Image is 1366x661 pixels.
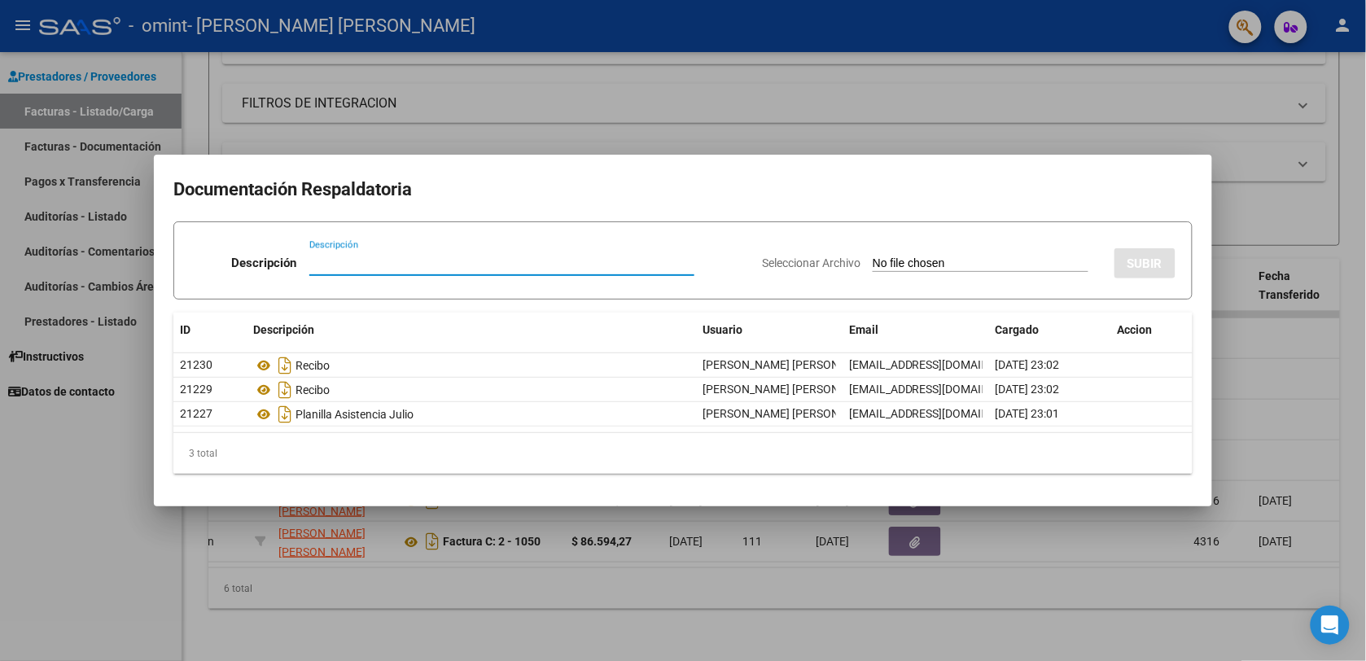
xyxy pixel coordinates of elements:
span: [EMAIL_ADDRESS][DOMAIN_NAME] [849,358,1030,371]
datatable-header-cell: Accion [1111,313,1193,348]
button: SUBIR [1114,248,1176,278]
span: [DATE] 23:02 [996,358,1060,371]
div: Open Intercom Messenger [1311,606,1350,645]
datatable-header-cell: Descripción [247,313,696,348]
h2: Documentación Respaldatoria [173,174,1193,205]
i: Descargar documento [274,377,296,403]
span: [EMAIL_ADDRESS][DOMAIN_NAME] [849,407,1030,420]
span: Cargado [996,323,1040,336]
div: Recibo [253,377,690,403]
i: Descargar documento [274,352,296,379]
span: 21229 [180,383,212,396]
span: ID [180,323,190,336]
span: [EMAIL_ADDRESS][DOMAIN_NAME] [849,383,1030,396]
span: [PERSON_NAME] [PERSON_NAME] [703,358,879,371]
p: Descripción [231,254,296,273]
span: [PERSON_NAME] [PERSON_NAME] [703,383,879,396]
span: [DATE] 23:02 [996,383,1060,396]
span: Usuario [703,323,742,336]
span: Accion [1118,323,1153,336]
i: Descargar documento [274,401,296,427]
span: 21230 [180,358,212,371]
span: 21227 [180,407,212,420]
span: Email [849,323,878,336]
span: [DATE] 23:01 [996,407,1060,420]
div: Planilla Asistencia Julio [253,401,690,427]
datatable-header-cell: Email [843,313,989,348]
datatable-header-cell: Cargado [989,313,1111,348]
span: [PERSON_NAME] [PERSON_NAME] [703,407,879,420]
div: Recibo [253,352,690,379]
span: SUBIR [1127,256,1162,271]
span: Descripción [253,323,314,336]
div: 3 total [173,433,1193,474]
datatable-header-cell: Usuario [696,313,843,348]
datatable-header-cell: ID [173,313,247,348]
span: Seleccionar Archivo [762,256,860,269]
